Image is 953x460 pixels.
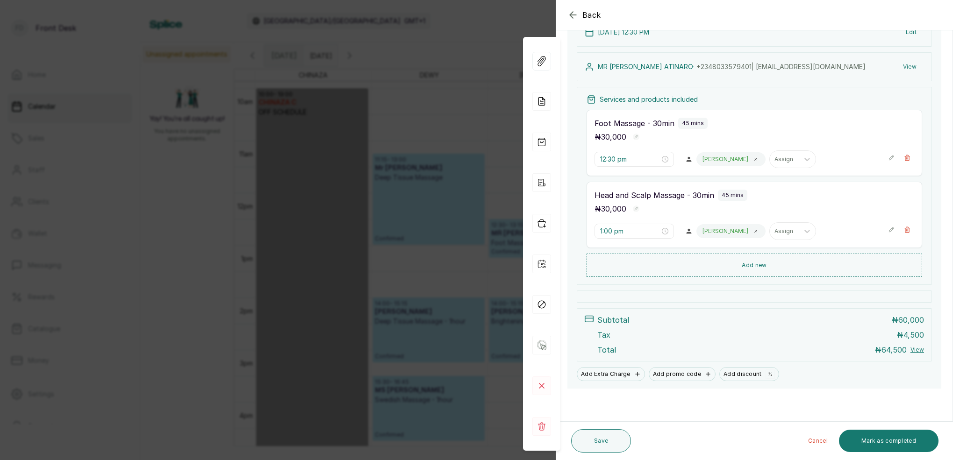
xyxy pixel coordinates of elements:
[597,329,610,340] p: Tax
[881,345,907,354] span: 64,500
[587,254,922,277] button: Add new
[649,367,716,381] button: Add promo code
[598,28,649,37] p: [DATE] 12:30 PM
[595,118,674,129] p: Foot Massage - 30min
[597,314,629,326] p: Subtotal
[722,191,744,199] p: 45 mins
[898,24,924,41] button: Edit
[719,367,779,381] button: Add discount
[600,154,660,164] input: Select time
[682,120,704,127] p: 45 mins
[892,314,924,326] p: ₦
[598,62,866,71] p: MR [PERSON_NAME] ATINARO ·
[600,226,660,236] input: Select time
[582,9,601,21] span: Back
[571,429,631,453] button: Save
[896,58,924,75] button: View
[702,227,748,235] p: [PERSON_NAME]
[595,190,714,201] p: Head and Scalp Massage - 30min
[839,430,939,452] button: Mark as completed
[595,203,626,214] p: ₦
[696,63,866,71] span: +234 8033579401 | [EMAIL_ADDRESS][DOMAIN_NAME]
[897,329,924,340] p: ₦
[875,344,907,355] p: ₦
[600,95,698,104] p: Services and products included
[903,330,924,340] span: 4,500
[910,346,924,354] button: View
[595,131,626,142] p: ₦
[898,315,924,325] span: 60,000
[567,9,601,21] button: Back
[577,367,645,381] button: Add Extra Charge
[601,132,626,142] span: 30,000
[601,204,626,213] span: 30,000
[801,430,835,452] button: Cancel
[702,156,748,163] p: [PERSON_NAME]
[597,344,616,355] p: Total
